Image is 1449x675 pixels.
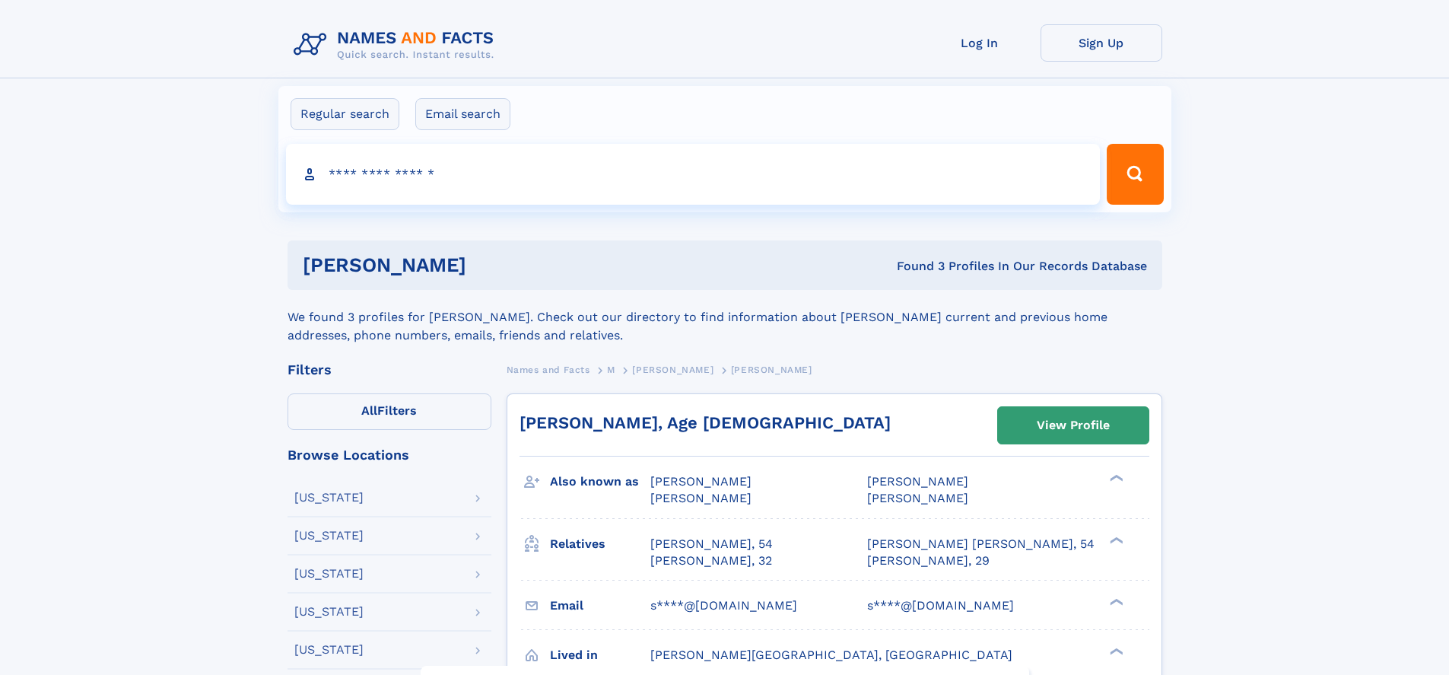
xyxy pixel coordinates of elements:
label: Email search [415,98,510,130]
div: [US_STATE] [294,492,364,504]
span: [PERSON_NAME][GEOGRAPHIC_DATA], [GEOGRAPHIC_DATA] [650,648,1012,662]
span: [PERSON_NAME] [867,474,968,489]
div: ❯ [1106,646,1124,656]
div: [US_STATE] [294,644,364,656]
img: Logo Names and Facts [288,24,507,65]
div: Filters [288,363,491,377]
a: [PERSON_NAME], 54 [650,536,773,552]
div: [US_STATE] [294,530,364,542]
h3: Lived in [550,642,650,668]
label: Regular search [291,98,399,130]
div: ❯ [1106,473,1124,483]
a: [PERSON_NAME], 32 [650,552,772,569]
span: M [607,365,615,375]
div: [US_STATE] [294,568,364,580]
span: [PERSON_NAME] [867,491,968,505]
span: All [361,403,377,418]
div: [US_STATE] [294,606,364,618]
a: [PERSON_NAME] [632,360,713,379]
h3: Relatives [550,531,650,557]
span: [PERSON_NAME] [632,365,713,375]
a: [PERSON_NAME], Age [DEMOGRAPHIC_DATA] [520,413,891,432]
div: View Profile [1037,408,1110,443]
div: ❯ [1106,597,1124,607]
h3: Also known as [550,469,650,495]
h1: [PERSON_NAME] [303,256,682,275]
span: [PERSON_NAME] [650,474,752,489]
div: Browse Locations [288,448,491,462]
a: Sign Up [1041,24,1162,62]
a: Log In [919,24,1041,62]
a: [PERSON_NAME], 29 [867,552,990,569]
div: ❯ [1106,535,1124,545]
div: Found 3 Profiles In Our Records Database [682,258,1147,275]
input: search input [286,144,1101,205]
button: Search Button [1107,144,1163,205]
span: [PERSON_NAME] [731,365,812,375]
h3: Email [550,593,650,619]
a: Names and Facts [507,360,590,379]
label: Filters [288,393,491,430]
div: We found 3 profiles for [PERSON_NAME]. Check out our directory to find information about [PERSON_... [288,290,1162,345]
a: [PERSON_NAME] [PERSON_NAME], 54 [867,536,1095,552]
a: View Profile [998,407,1149,444]
span: [PERSON_NAME] [650,491,752,505]
a: M [607,360,615,379]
